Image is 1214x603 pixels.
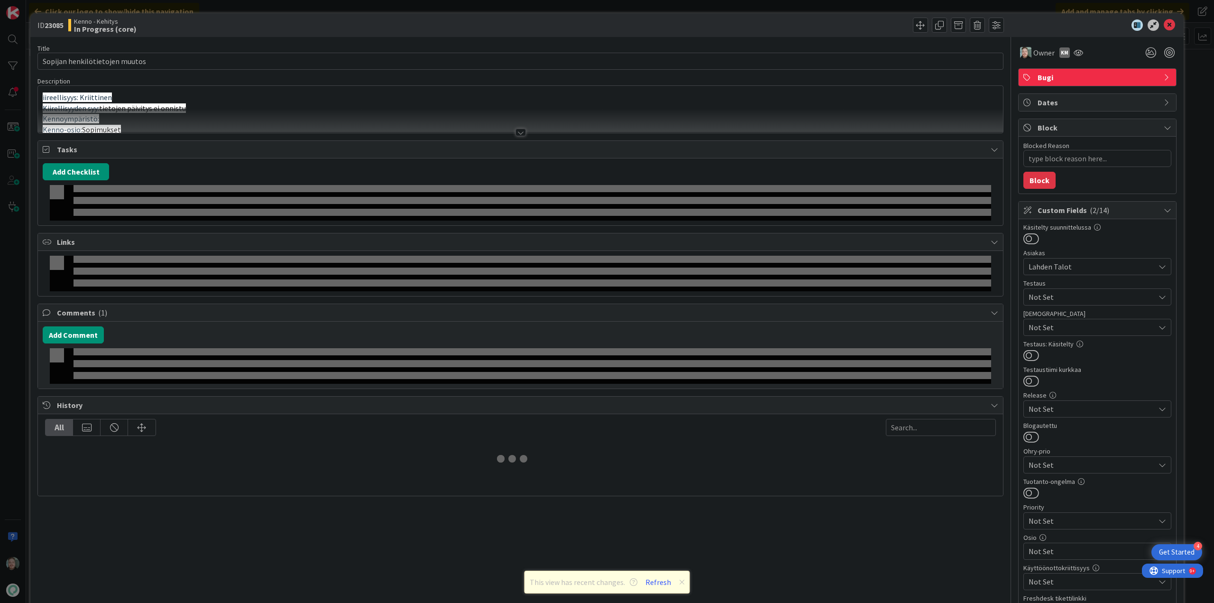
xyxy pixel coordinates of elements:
img: VP [1020,47,1031,58]
div: Käyttöönottokriittisyys [1023,565,1171,571]
div: Release [1023,392,1171,399]
b: In Progress (core) [74,25,137,33]
span: Bugi [1038,72,1159,83]
span: Description [37,77,70,85]
div: Asiakas [1023,250,1171,256]
div: Open Get Started checklist, remaining modules: 4 [1151,544,1202,560]
div: Ohry-prio [1023,448,1171,455]
span: Not Set [1029,576,1155,587]
div: Testaus: Käsitelty [1023,341,1171,347]
label: Title [37,44,50,53]
span: Lahden Talot [1029,261,1155,272]
span: Comments [57,307,986,318]
input: Search... [886,419,996,436]
span: Support [20,1,43,13]
div: 9+ [48,4,53,11]
div: Osio [1023,534,1171,541]
div: All [46,419,73,436]
span: Not Set [1029,546,1155,557]
div: 4 [1194,542,1202,550]
span: Not Set [1029,458,1150,472]
span: ( 2/14 ) [1090,205,1109,215]
span: Links [57,236,986,248]
div: KM [1059,47,1070,58]
span: Block [1038,122,1159,133]
b: 23085 [45,20,64,30]
div: Testaustiimi kurkkaa [1023,366,1171,373]
div: Priority [1023,504,1171,510]
div: Tuotanto-ongelma [1023,478,1171,485]
label: Blocked Reason [1023,141,1069,150]
span: tietojen päivitys ei onnistu [99,103,186,113]
span: Not Set [1029,514,1150,528]
span: Dates [1038,97,1159,108]
span: Not Set [1029,322,1155,333]
button: Add Checklist [43,163,109,180]
span: Not Set [1029,291,1155,303]
div: [DEMOGRAPHIC_DATA] [1023,310,1171,317]
div: Testaus [1023,280,1171,287]
div: Blogautettu [1023,422,1171,429]
span: Not Set [1029,403,1155,415]
div: Get Started [1159,547,1195,557]
span: Tasks [57,144,986,155]
span: Custom Fields [1038,204,1159,216]
span: History [57,399,986,411]
input: type card name here... [37,53,1003,70]
button: Add Comment [43,326,104,343]
div: Käsitelty suunnittelussa [1023,224,1171,231]
span: Kiirellisyyden syy: [43,103,99,113]
span: Kenno - Kehitys [74,18,137,25]
button: Refresh [642,576,674,588]
span: ( 1 ) [98,308,107,317]
span: ID [37,19,64,31]
span: iireellisyys: Kriittinen [43,93,112,102]
button: Block [1023,172,1056,189]
div: Freshdesk tikettilinkki [1023,595,1171,602]
span: Owner [1033,47,1055,58]
span: This view has recent changes. [530,576,637,588]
